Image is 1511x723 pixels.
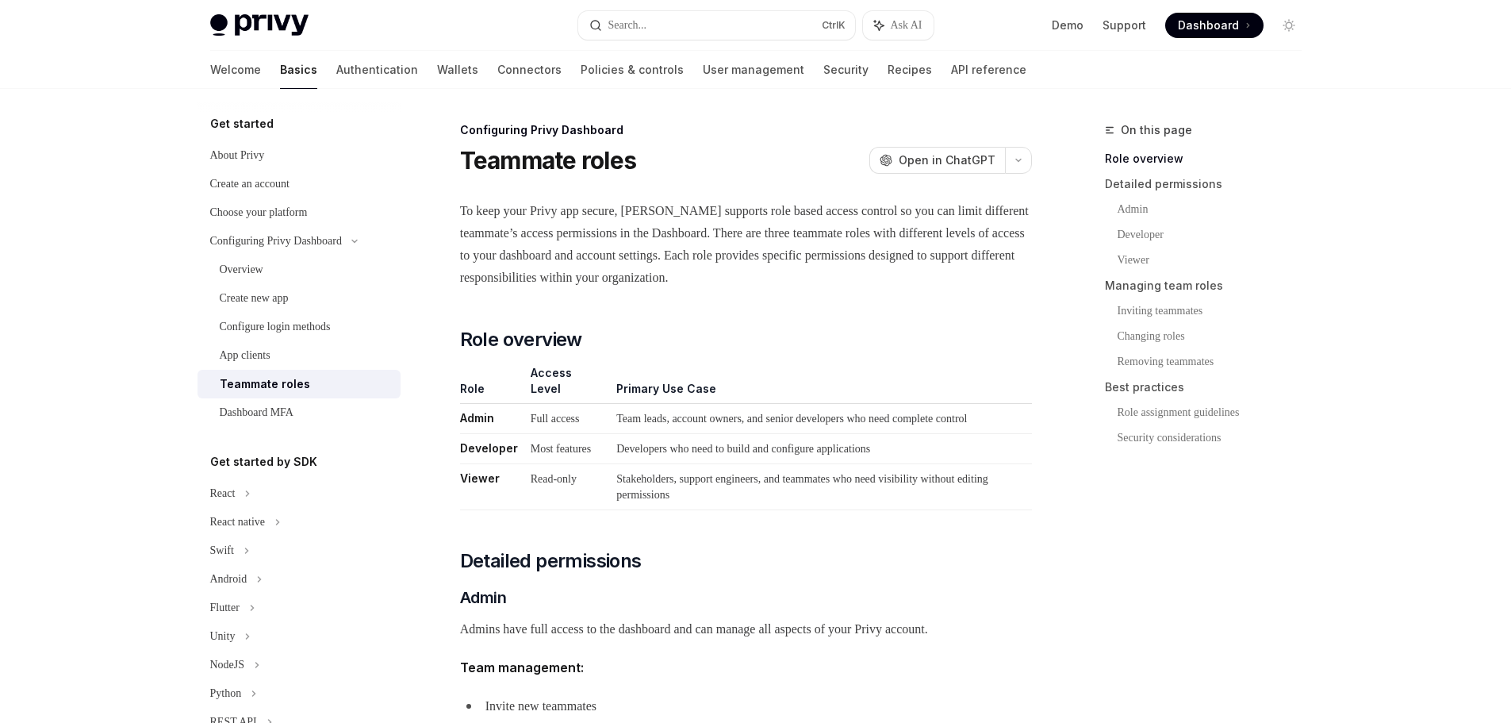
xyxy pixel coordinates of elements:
[524,365,611,404] th: Access Level
[1118,349,1314,375] a: Removing teammates
[460,695,1032,717] li: Invite new teammates
[210,570,247,589] div: Android
[336,51,418,89] a: Authentication
[460,548,642,574] span: Detailed permissions
[210,513,266,532] div: React native
[210,114,274,133] h5: Get started
[524,434,611,464] td: Most features
[888,51,932,89] a: Recipes
[524,464,611,510] td: Read-only
[220,260,263,279] div: Overview
[460,660,584,675] strong: Team management:
[1118,324,1314,349] a: Changing roles
[210,203,308,222] div: Choose your platform
[210,656,245,675] div: NodeJS
[210,452,317,471] h5: Get started by SDK
[1118,400,1314,425] a: Role assignment guidelines
[220,317,331,337] div: Configure login methods
[198,313,401,341] a: Configure login methods
[951,51,1026,89] a: API reference
[220,403,293,422] div: Dashboard MFA
[610,404,1031,434] td: Team leads, account owners, and senior developers who need complete control
[1165,13,1264,38] a: Dashboard
[822,19,846,32] span: Ctrl K
[220,346,270,365] div: App clients
[703,51,804,89] a: User management
[210,684,242,703] div: Python
[198,141,401,170] a: About Privy
[869,147,1005,174] button: Open in ChatGPT
[210,484,236,503] div: React
[899,152,995,168] span: Open in ChatGPT
[610,464,1031,510] td: Stakeholders, support engineers, and teammates who need visibility without editing permissions
[608,16,647,35] div: Search...
[220,375,310,394] div: Teammate roles
[1121,121,1192,140] span: On this page
[210,175,290,194] div: Create an account
[1105,146,1314,171] a: Role overview
[524,404,611,434] td: Full access
[1276,13,1302,38] button: Toggle dark mode
[460,411,494,425] strong: Admin
[460,441,518,455] strong: Developer
[578,11,856,40] button: Search...CtrlK
[1118,248,1314,273] a: Viewer
[863,11,933,40] button: Ask AI
[1103,17,1146,33] a: Support
[610,434,1031,464] td: Developers who need to build and configure applications
[460,365,524,404] th: Role
[1118,222,1314,248] a: Developer
[210,51,261,89] a: Welcome
[198,370,401,398] a: Teammate roles
[1105,171,1314,197] a: Detailed permissions
[1105,375,1314,400] a: Best practices
[497,51,562,89] a: Connectors
[198,198,401,227] a: Choose your platform
[280,51,317,89] a: Basics
[1178,17,1239,33] span: Dashboard
[460,122,1032,138] div: Configuring Privy Dashboard
[210,598,240,617] div: Flutter
[198,341,401,370] a: App clients
[210,541,234,560] div: Swift
[460,327,582,352] span: Role overview
[610,365,1031,404] th: Primary Use Case
[1105,273,1314,298] a: Managing team roles
[210,14,309,37] img: light logo
[210,146,265,165] div: About Privy
[210,232,342,251] div: Configuring Privy Dashboard
[198,284,401,313] a: Create new app
[460,200,1032,289] span: To keep your Privy app secure, [PERSON_NAME] supports role based access control so you can limit ...
[1118,425,1314,451] a: Security considerations
[437,51,478,89] a: Wallets
[460,586,507,609] span: Admin
[220,289,289,308] div: Create new app
[1118,197,1314,222] a: Admin
[581,51,684,89] a: Policies & controls
[198,398,401,427] a: Dashboard MFA
[460,146,637,175] h1: Teammate roles
[823,51,869,89] a: Security
[1118,298,1314,324] a: Inviting teammates
[198,256,401,284] a: Overview
[1052,17,1083,33] a: Demo
[198,170,401,198] a: Create an account
[890,17,922,33] span: Ask AI
[460,618,1032,640] span: Admins have full access to the dashboard and can manage all aspects of your Privy account.
[460,471,500,485] strong: Viewer
[210,627,236,646] div: Unity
